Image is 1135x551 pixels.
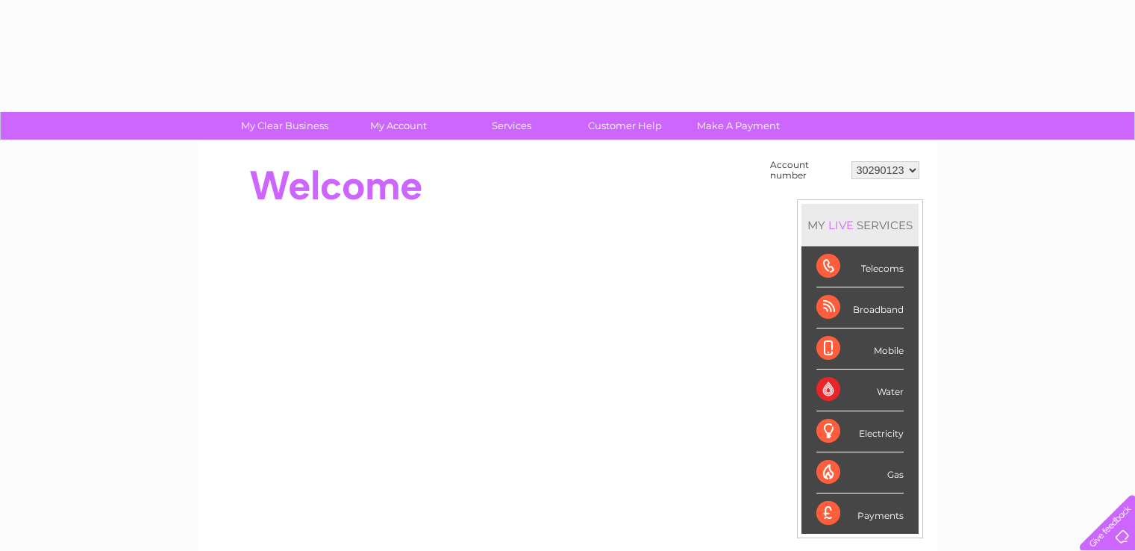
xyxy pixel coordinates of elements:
[223,112,346,140] a: My Clear Business
[563,112,687,140] a: Customer Help
[816,246,904,287] div: Telecoms
[766,156,848,184] td: Account number
[825,218,857,232] div: LIVE
[816,287,904,329] div: Broadband
[816,452,904,494] div: Gas
[337,112,460,140] a: My Account
[801,204,919,246] div: MY SERVICES
[450,112,573,140] a: Services
[816,329,904,370] div: Mobile
[816,411,904,452] div: Electricity
[816,370,904,411] div: Water
[677,112,800,140] a: Make A Payment
[816,494,904,534] div: Payments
